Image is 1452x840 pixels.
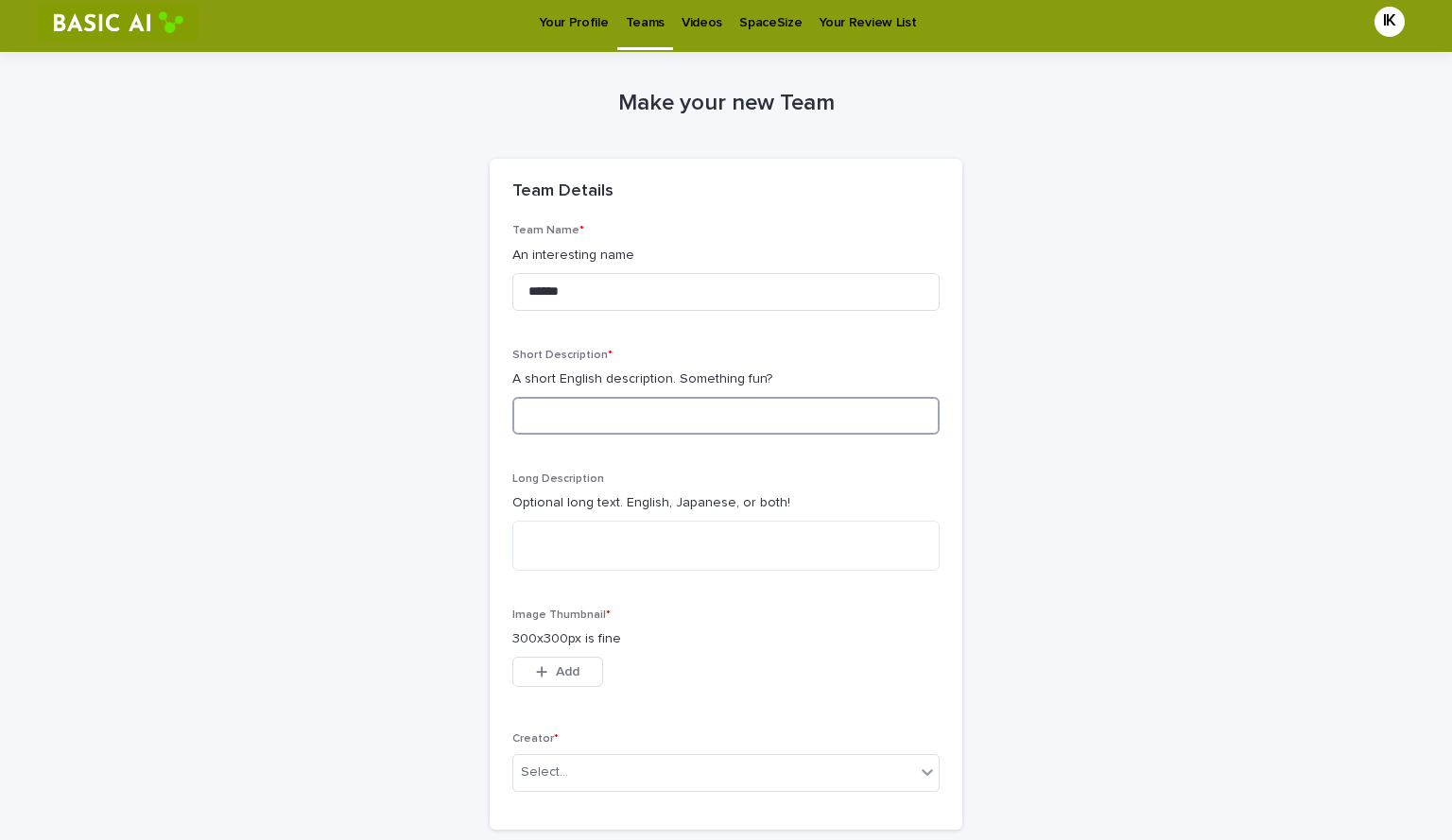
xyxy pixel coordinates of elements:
p: A short English description. Something fun? [512,369,940,389]
span: Short Description [512,350,613,361]
h2: Team Details [512,181,614,202]
div: IK [1374,7,1405,37]
span: Image Thumbnail [512,609,611,621]
span: Long Description [512,473,604,485]
span: Team Name [512,225,584,236]
img: RtIB8pj2QQiOZo6waziI [38,3,199,41]
button: Add [512,657,603,687]
p: 300x300px is fine [512,629,940,649]
p: Optional long text. English, Japanese, or both! [512,493,940,513]
h1: Make your new Team [490,90,962,117]
p: An interesting name [512,246,940,266]
div: Select... [521,763,568,782]
span: Creator [512,733,559,745]
span: Add [556,665,579,678]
